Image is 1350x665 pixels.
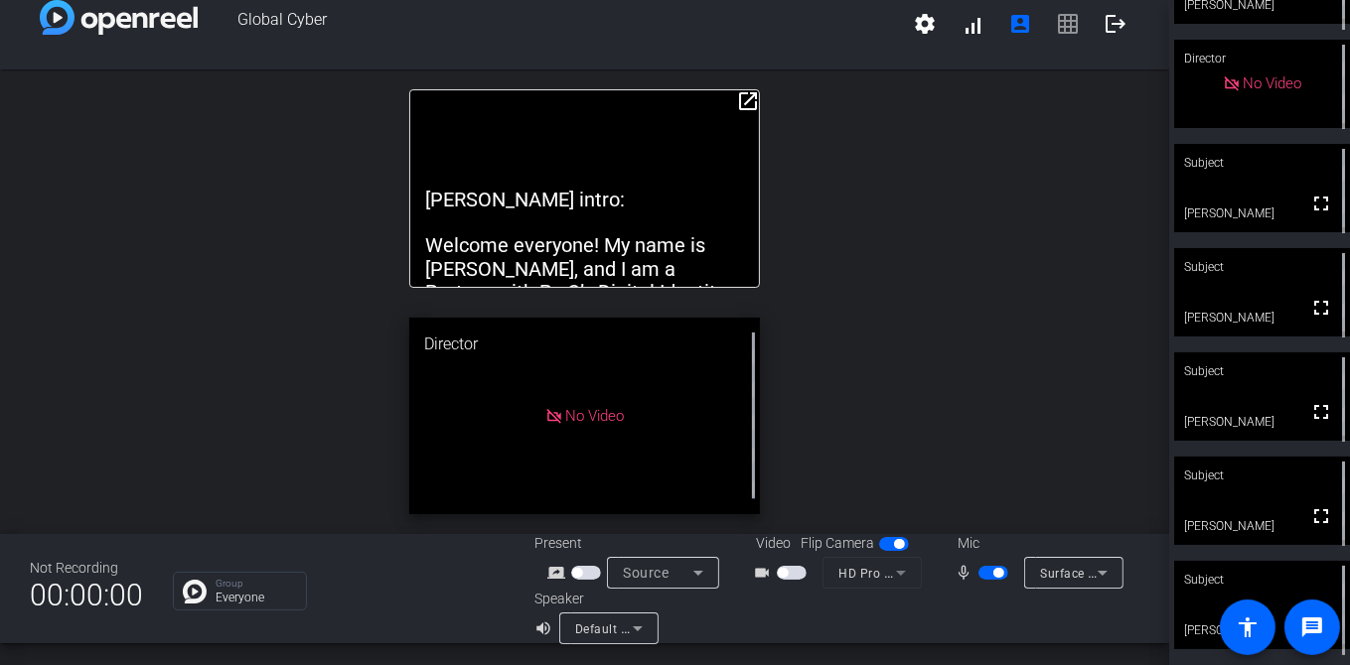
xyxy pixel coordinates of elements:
[1008,12,1032,36] mat-icon: account_box
[409,318,760,371] div: Director
[1236,615,1260,639] mat-icon: accessibility
[183,580,207,603] img: Chat Icon
[1174,457,1350,494] div: Subject
[913,12,937,36] mat-icon: settings
[1309,504,1333,528] mat-icon: fullscreen
[955,561,978,585] mat-icon: mic_none
[534,616,558,640] mat-icon: volume_up
[1104,12,1127,36] mat-icon: logout
[425,189,744,211] p: [PERSON_NAME] intro:
[1174,248,1350,286] div: Subject
[1309,296,1333,320] mat-icon: fullscreen
[756,533,791,554] span: Video
[575,620,979,636] span: Default - Surface Omnisonic Speakers (Surface High Definition Audio)
[801,533,874,554] span: Flip Camera
[753,561,777,585] mat-icon: videocam_outline
[623,565,669,581] span: Source
[1174,144,1350,182] div: Subject
[938,533,1136,554] div: Mic
[30,571,143,619] span: 00:00:00
[425,234,744,350] p: Welcome everyone! My name is [PERSON_NAME], and I am a Partner with PwC’s Digital Identity organi...
[1174,561,1350,598] div: Subject
[534,589,654,609] div: Speaker
[30,558,143,579] div: Not Recording
[1244,74,1302,92] span: No Video
[547,561,571,585] mat-icon: screen_share_outline
[216,592,296,603] p: Everyone
[534,533,733,554] div: Present
[566,407,625,425] span: No Video
[736,89,760,113] mat-icon: open_in_new
[1309,192,1333,215] mat-icon: fullscreen
[1300,615,1324,639] mat-icon: message
[1174,352,1350,390] div: Subject
[216,579,296,589] p: Group
[1309,400,1333,424] mat-icon: fullscreen
[1174,40,1350,77] div: Director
